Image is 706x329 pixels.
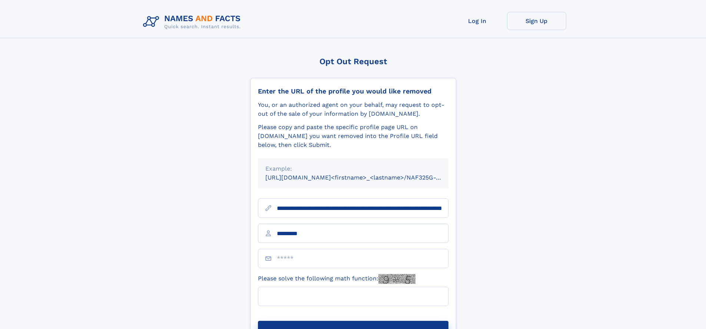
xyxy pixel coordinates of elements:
label: Please solve the following math function: [258,274,415,284]
div: Example: [265,164,441,173]
a: Log In [448,12,507,30]
div: You, or an authorized agent on your behalf, may request to opt-out of the sale of your informatio... [258,101,448,118]
div: Enter the URL of the profile you would like removed [258,87,448,95]
div: Opt Out Request [250,57,456,66]
div: Please copy and paste the specific profile page URL on [DOMAIN_NAME] you want removed into the Pr... [258,123,448,149]
small: [URL][DOMAIN_NAME]<firstname>_<lastname>/NAF325G-xxxxxxxx [265,174,463,181]
img: Logo Names and Facts [140,12,247,32]
a: Sign Up [507,12,566,30]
